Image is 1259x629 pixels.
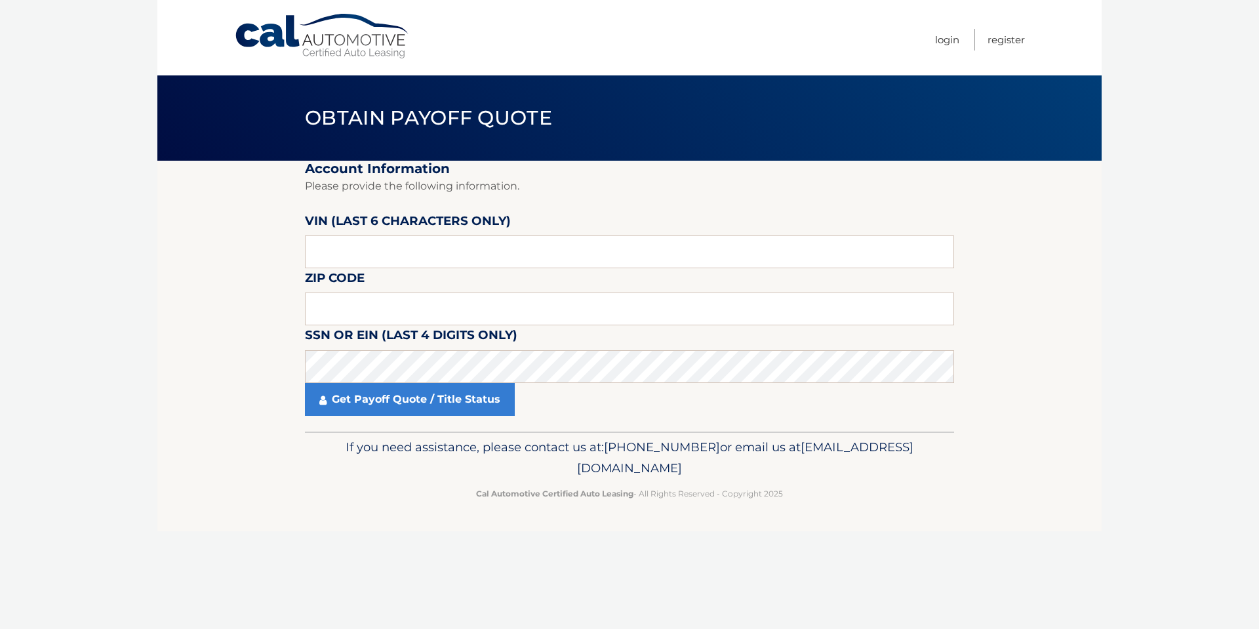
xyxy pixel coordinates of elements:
label: Zip Code [305,268,365,293]
label: SSN or EIN (last 4 digits only) [305,325,517,350]
strong: Cal Automotive Certified Auto Leasing [476,489,633,498]
span: [PHONE_NUMBER] [604,439,720,455]
label: VIN (last 6 characters only) [305,211,511,235]
span: Obtain Payoff Quote [305,106,552,130]
a: Register [988,29,1025,51]
p: - All Rights Reserved - Copyright 2025 [313,487,946,500]
p: If you need assistance, please contact us at: or email us at [313,437,946,479]
p: Please provide the following information. [305,177,954,195]
a: Login [935,29,959,51]
a: Cal Automotive [234,13,411,60]
a: Get Payoff Quote / Title Status [305,383,515,416]
h2: Account Information [305,161,954,177]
